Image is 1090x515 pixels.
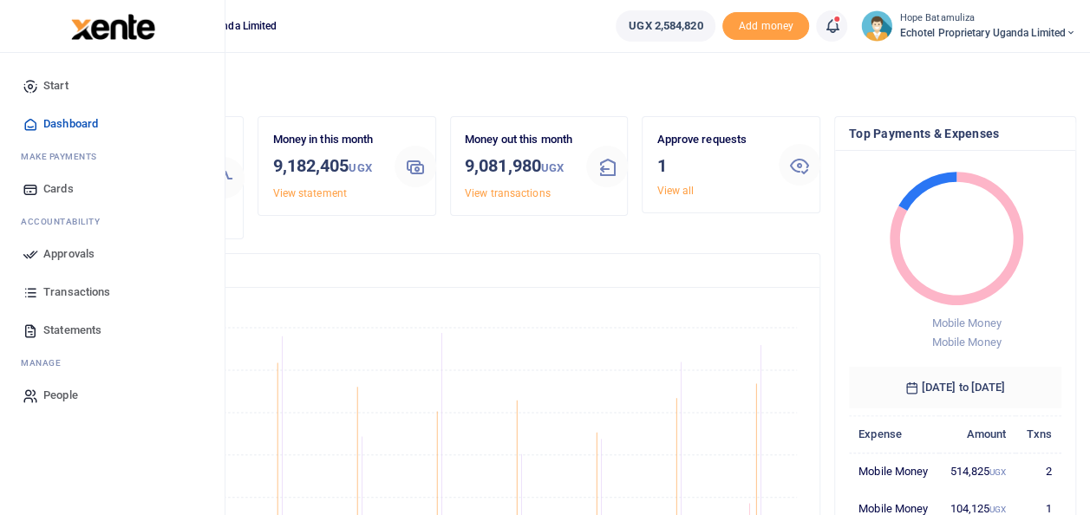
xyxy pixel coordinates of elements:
a: Statements [14,311,211,349]
h3: 9,081,980 [465,153,573,181]
a: UGX 2,584,820 [616,10,715,42]
span: Cards [43,180,74,198]
img: logo-large [71,14,155,40]
li: Wallet ballance [609,10,722,42]
p: Money in this month [272,131,381,149]
h4: Transactions Overview [81,261,806,280]
small: UGX [541,161,564,174]
a: logo-small logo-large logo-large [69,19,155,32]
p: Approve requests [656,131,765,149]
p: Money out this month [465,131,573,149]
h3: 9,182,405 [272,153,381,181]
a: Start [14,67,211,105]
li: Ac [14,208,211,235]
small: UGX [989,505,1006,514]
a: View all [656,185,694,197]
a: profile-user Hope Batamuliza Echotel Proprietary Uganda Limited [861,10,1076,42]
span: Transactions [43,284,110,301]
span: Dashboard [43,115,98,133]
th: Amount [939,415,1016,453]
td: Mobile Money [849,453,939,490]
span: People [43,387,78,404]
span: Mobile Money [931,336,1001,349]
a: People [14,376,211,414]
a: View statement [272,187,346,199]
small: UGX [349,161,371,174]
small: Hope Batamuliza [899,11,1076,26]
small: UGX [989,467,1006,477]
li: Toup your wallet [722,12,809,41]
span: UGX 2,584,820 [629,17,702,35]
h4: Hello Hope [66,75,1076,94]
span: Statements [43,322,101,339]
h4: Top Payments & Expenses [849,124,1061,143]
a: Dashboard [14,105,211,143]
th: Txns [1015,415,1061,453]
span: Mobile Money [931,316,1001,329]
li: M [14,143,211,170]
a: Add money [722,18,809,31]
span: ake Payments [29,150,97,163]
span: Add money [722,12,809,41]
span: Echotel Proprietary Uganda Limited [899,25,1076,41]
a: View transactions [465,187,551,199]
a: Approvals [14,235,211,273]
h3: 1 [656,153,765,179]
li: M [14,349,211,376]
span: countability [34,215,100,228]
h6: [DATE] to [DATE] [849,367,1061,408]
td: 2 [1015,453,1061,490]
th: Expense [849,415,939,453]
span: Approvals [43,245,95,263]
td: 514,825 [939,453,1016,490]
a: Transactions [14,273,211,311]
a: Cards [14,170,211,208]
img: profile-user [861,10,892,42]
span: Start [43,77,69,95]
span: anage [29,356,62,369]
